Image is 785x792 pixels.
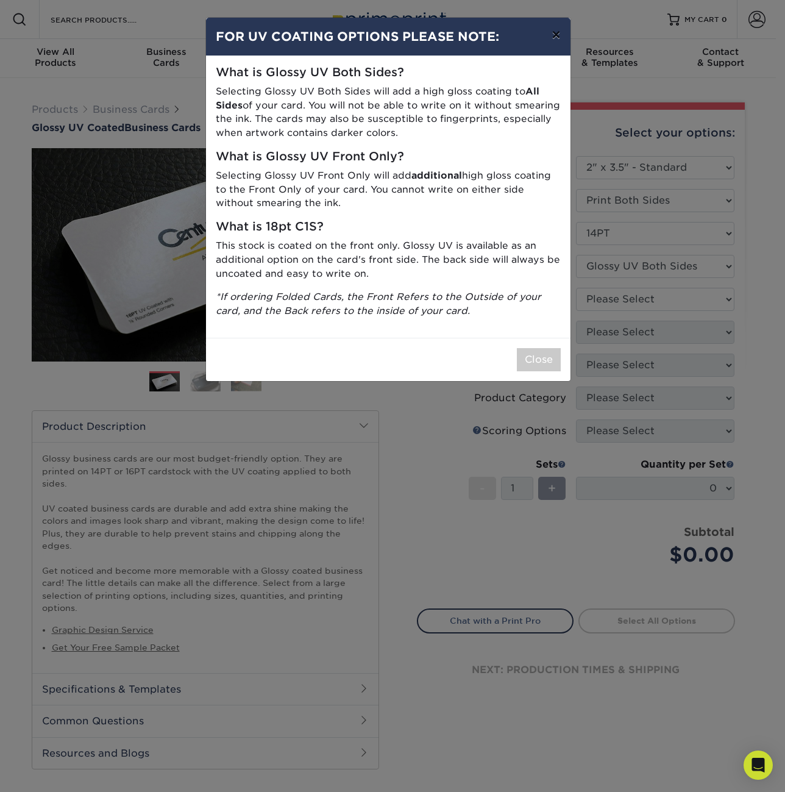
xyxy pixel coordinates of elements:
[216,85,539,111] strong: All Sides
[517,348,561,371] button: Close
[744,751,773,780] div: Open Intercom Messenger
[216,66,561,80] h5: What is Glossy UV Both Sides?
[411,169,462,181] strong: additional
[216,150,561,164] h5: What is Glossy UV Front Only?
[216,239,561,280] p: This stock is coated on the front only. Glossy UV is available as an additional option on the car...
[216,27,561,46] h4: FOR UV COATING OPTIONS PLEASE NOTE:
[216,85,561,140] p: Selecting Glossy UV Both Sides will add a high gloss coating to of your card. You will not be abl...
[542,18,570,52] button: ×
[216,220,561,234] h5: What is 18pt C1S?
[216,291,541,316] i: *If ordering Folded Cards, the Front Refers to the Outside of your card, and the Back refers to t...
[216,169,561,210] p: Selecting Glossy UV Front Only will add high gloss coating to the Front Only of your card. You ca...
